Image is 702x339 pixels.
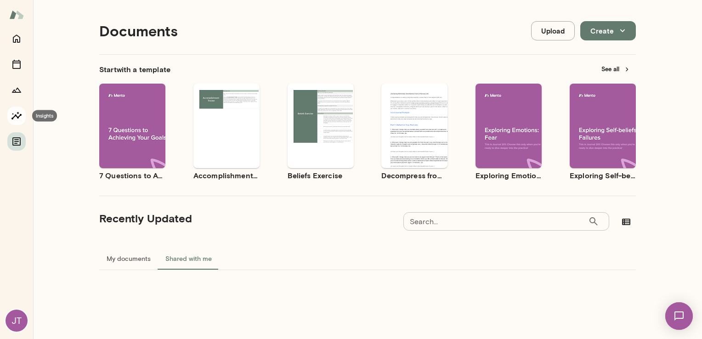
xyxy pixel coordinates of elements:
h6: 7 Questions to Achieving Your Goals [99,170,165,181]
div: JT [6,310,28,332]
button: Shared with me [158,248,219,270]
button: Insights [7,107,26,125]
button: Create [580,21,636,40]
img: Mento [9,6,24,23]
button: Growth Plan [7,81,26,99]
button: My documents [99,248,158,270]
button: Upload [531,21,575,40]
button: See all [596,62,636,76]
button: Documents [7,132,26,151]
h5: Recently Updated [99,211,192,226]
button: Home [7,29,26,48]
h6: Decompress from a Job [381,170,447,181]
h6: Exploring Emotions: Fear [476,170,542,181]
div: Insights [32,110,57,122]
button: Sessions [7,55,26,73]
div: documents tabs [99,248,636,270]
h4: Documents [99,22,178,40]
h6: Beliefs Exercise [288,170,354,181]
h6: Exploring Self-beliefs: Failures [570,170,636,181]
h6: Start with a template [99,64,170,75]
h6: Accomplishment Tracker [193,170,260,181]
